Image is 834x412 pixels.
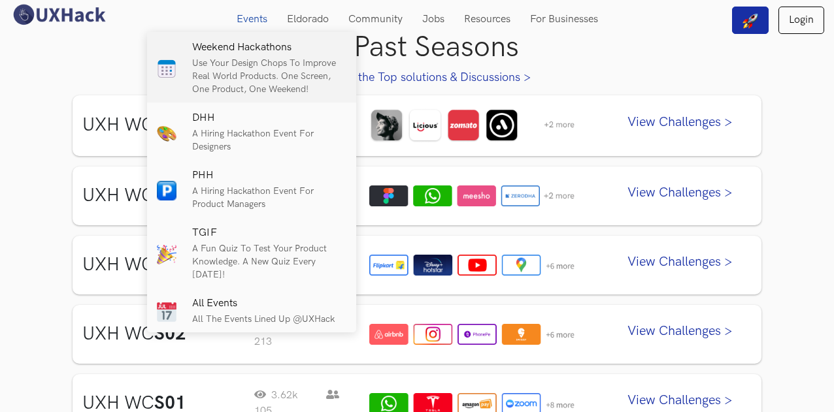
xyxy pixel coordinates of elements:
img: Season brands [369,108,575,143]
a: Access all the Top solutions & Discussions > [304,71,531,84]
h3: UXH WC [82,185,235,207]
a: Jobs [412,7,454,32]
a: View Challenges > [608,180,752,212]
h6: TGIF [192,227,346,239]
img: Season brands [369,255,575,276]
a: Login [778,7,824,34]
p: A Hiring Hackathon event for Designers [192,127,346,153]
a: Events [227,7,277,32]
a: Party emojiTGIFA Fun Quiz to Test your Product Knowledge. A new Quiz Every [DATE]! [147,217,356,288]
h3: UXH WC [82,114,235,136]
img: Design Palette [157,123,176,143]
span: 3.62k [254,388,313,404]
img: parking [157,181,176,200]
img: UXHack logo [10,3,108,26]
h3: Past Seasons [73,31,762,65]
a: View Challenges > [608,109,752,142]
img: Calendar [157,302,176,322]
a: Resources [454,7,520,32]
p: A Fun Quiz to Test your Product Knowledge. A new Quiz Every [DATE]! [192,242,346,281]
h6: PHH [192,170,346,182]
p: Use your design chops to improve real world products. One screen, One product, One weekend! [192,57,346,96]
h3: UXH WC [82,323,235,345]
a: CalendarAll EventsAll the events lined up @UXHack [147,288,356,332]
img: Party emoji [157,245,176,264]
span: 213 [254,320,342,348]
img: rocket [742,13,758,29]
a: parkingPHHA Hiring Hackathon event for Product Managers [147,160,356,217]
img: Season brands [369,324,575,345]
a: View Challenges > [608,318,752,351]
a: For Businesses [520,7,608,32]
h6: Weekend Hackathons [192,42,346,54]
a: Community [339,7,412,32]
strong: S02 [154,323,186,345]
p: A Hiring Hackathon event for Product Managers [192,185,346,211]
h6: All Events [192,298,335,309]
a: Design PaletteDHHA Hiring Hackathon event for Designers [147,103,356,160]
img: Calendar [157,59,176,79]
p: All the events lined up @UXHack [192,313,335,326]
a: View Challenges > [608,249,752,281]
h3: UXH WC [82,254,235,276]
a: Eldorado [277,7,339,32]
h6: DHH [192,112,346,124]
img: Season brands [369,185,575,206]
a: CalendarWeekend HackathonsUse your design chops to improve real world products. One screen, One p... [147,32,356,103]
